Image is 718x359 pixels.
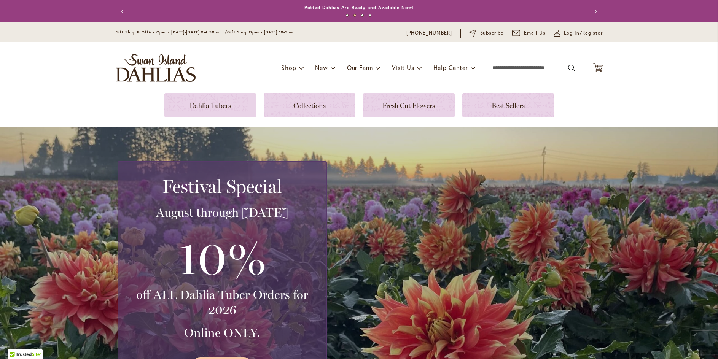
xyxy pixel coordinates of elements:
span: Visit Us [392,64,414,71]
button: Next [587,4,603,19]
h3: Online ONLY. [127,325,317,340]
button: 3 of 4 [361,14,364,17]
span: Help Center [433,64,468,71]
span: Email Us [524,29,546,37]
button: 4 of 4 [369,14,371,17]
span: Gift Shop Open - [DATE] 10-3pm [227,30,293,35]
a: Log In/Register [554,29,603,37]
button: 2 of 4 [353,14,356,17]
span: Shop [281,64,296,71]
h3: off ALL Dahlia Tuber Orders for 2026 [127,287,317,318]
button: Previous [116,4,131,19]
span: Subscribe [480,29,504,37]
h3: August through [DATE] [127,205,317,220]
span: Log In/Register [564,29,603,37]
a: store logo [116,54,196,82]
span: New [315,64,328,71]
a: Potted Dahlias Are Ready and Available Now! [304,5,414,10]
h3: 10% [127,228,317,287]
button: 1 of 4 [346,14,349,17]
span: Our Farm [347,64,373,71]
a: Subscribe [469,29,504,37]
a: Email Us [512,29,546,37]
span: Gift Shop & Office Open - [DATE]-[DATE] 9-4:30pm / [116,30,228,35]
a: [PHONE_NUMBER] [406,29,452,37]
h2: Festival Special [127,176,317,197]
